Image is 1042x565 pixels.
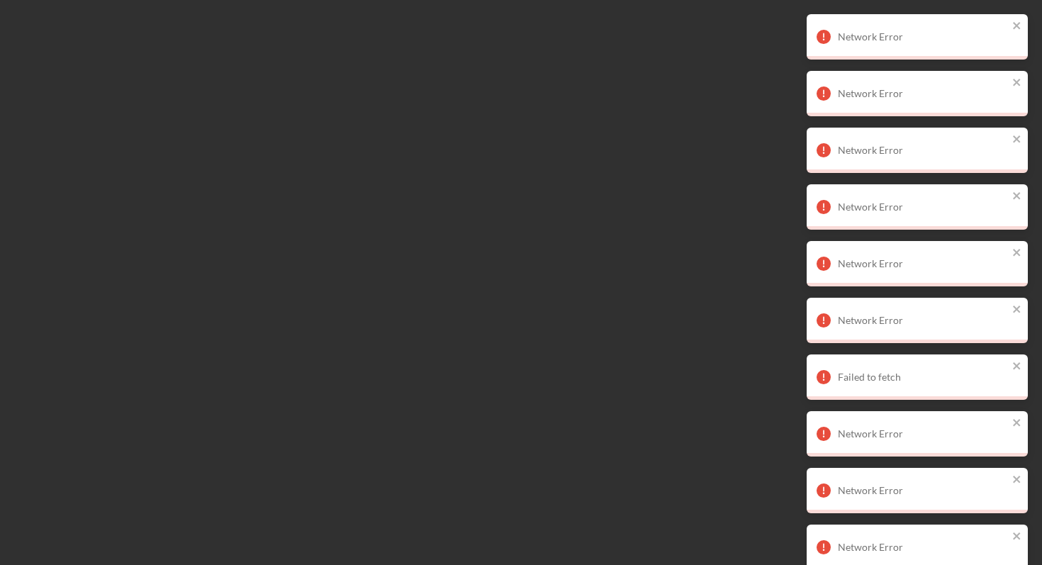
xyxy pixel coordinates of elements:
div: Network Error [838,485,1008,496]
div: Failed to fetch [838,371,1008,383]
button: close [1012,190,1022,203]
button: close [1012,247,1022,260]
button: close [1012,417,1022,430]
div: Network Error [838,258,1008,269]
div: Network Error [838,31,1008,43]
div: Network Error [838,88,1008,99]
button: close [1012,360,1022,374]
div: Network Error [838,201,1008,213]
div: Network Error [838,145,1008,156]
button: close [1012,133,1022,147]
button: close [1012,530,1022,544]
div: Network Error [838,428,1008,440]
button: close [1012,474,1022,487]
button: close [1012,77,1022,90]
div: Network Error [838,542,1008,553]
button: close [1012,303,1022,317]
div: Network Error [838,315,1008,326]
button: close [1012,20,1022,33]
